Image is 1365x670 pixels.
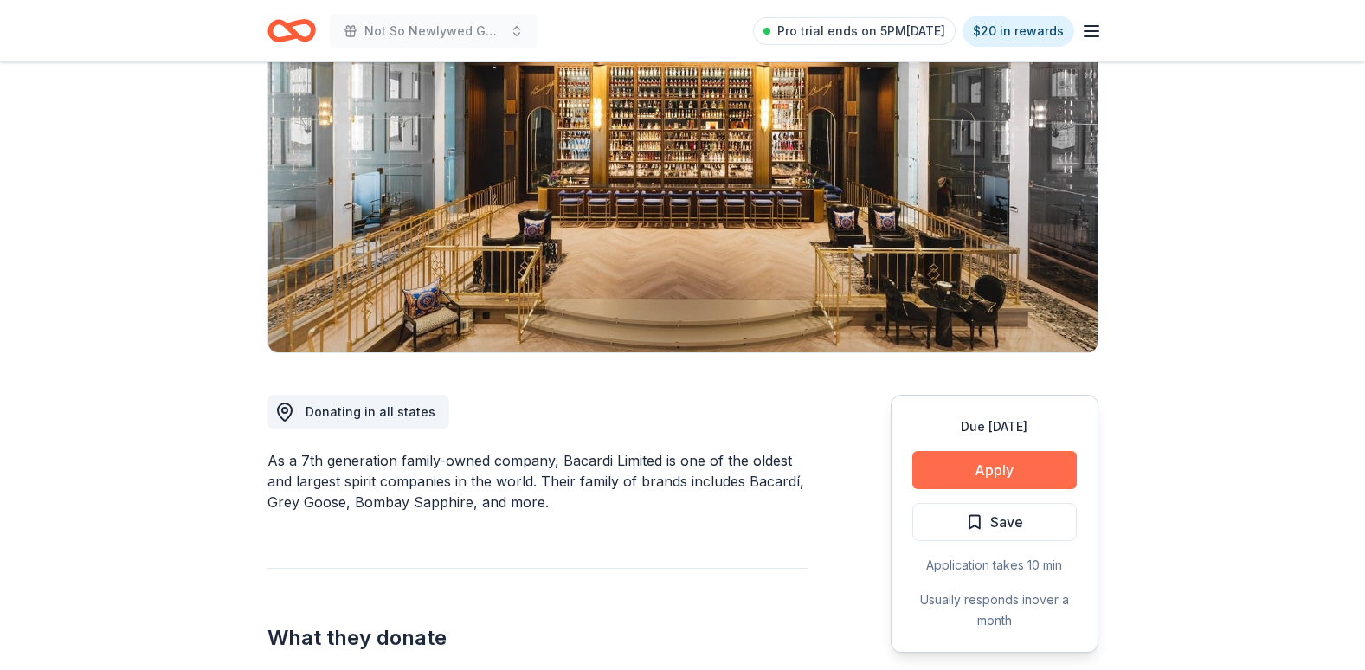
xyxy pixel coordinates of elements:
[267,624,808,652] h2: What they donate
[267,10,316,51] a: Home
[777,21,945,42] span: Pro trial ends on 5PM[DATE]
[912,416,1077,437] div: Due [DATE]
[268,22,1098,352] img: Image for Bacardi Limited
[306,404,435,419] span: Donating in all states
[912,555,1077,576] div: Application takes 10 min
[330,14,538,48] button: Not So Newlywed Game
[753,17,956,45] a: Pro trial ends on 5PM[DATE]
[267,450,808,512] div: As a 7th generation family-owned company, Bacardi Limited is one of the oldest and largest spirit...
[912,503,1077,541] button: Save
[990,511,1023,533] span: Save
[912,589,1077,631] div: Usually responds in over a month
[963,16,1074,47] a: $20 in rewards
[364,21,503,42] span: Not So Newlywed Game
[912,451,1077,489] button: Apply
